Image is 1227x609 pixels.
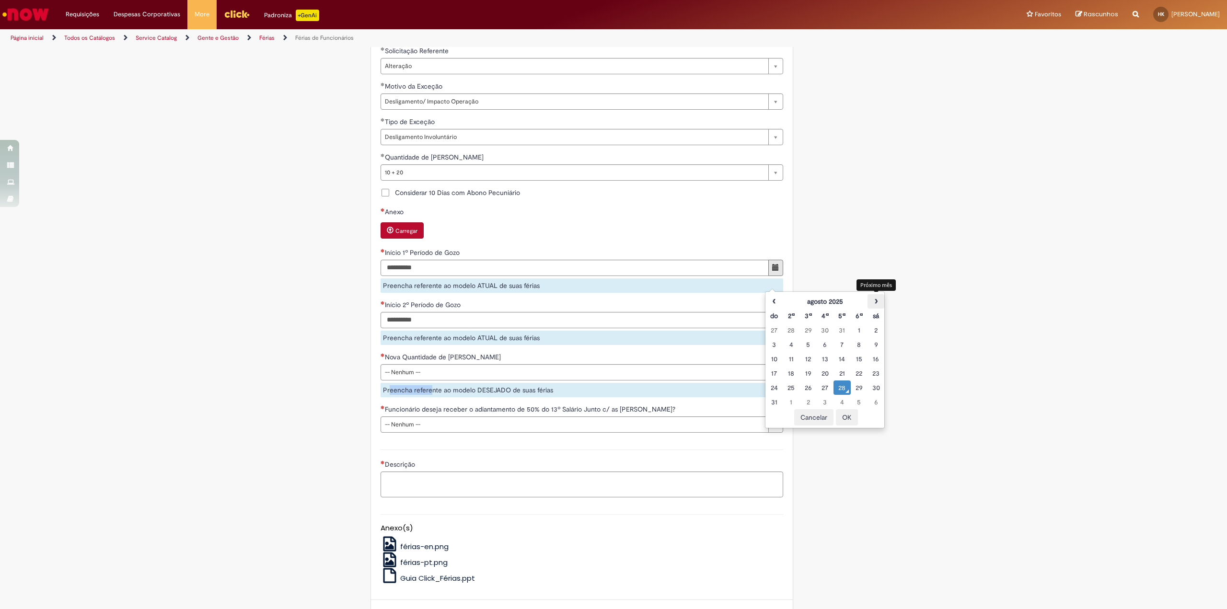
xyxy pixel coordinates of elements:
[870,383,882,392] div: 30 August 2025 Saturday
[114,10,180,19] span: Despesas Corporativas
[400,573,475,583] span: Guia Click_Férias.ppt
[381,383,783,397] div: Preencha referente ao modelo DESEJADO de suas férias
[785,368,797,378] div: 18 August 2025 Monday
[870,325,882,335] div: 02 August 2025 Saturday
[853,340,865,349] div: 08 August 2025 Friday
[857,279,896,290] div: Próximo mês
[381,153,385,157] span: Obrigatório Preenchido
[870,340,882,349] div: 09 August 2025 Saturday
[1035,10,1061,19] span: Favoritos
[833,309,850,323] th: Quinta-feira
[385,460,417,469] span: Descrição
[381,353,385,357] span: Necessários
[819,340,831,349] div: 06 August 2025 Wednesday
[765,294,782,309] th: Mês anterior
[785,340,797,349] div: 04 August 2025 Monday
[385,82,444,91] span: Motivo da Exceção
[853,368,865,378] div: 22 August 2025 Friday
[853,397,865,407] div: 05 September 2025 Friday
[836,354,848,364] div: 14 August 2025 Thursday
[783,294,868,309] th: agosto 2025. Alternar mês
[197,34,239,42] a: Gente e Gestão
[817,309,833,323] th: Quarta-feira
[785,354,797,364] div: 11 August 2025 Monday
[768,325,780,335] div: 27 July 2025 Sunday
[870,397,882,407] div: 06 September 2025 Saturday
[11,34,44,42] a: Página inicial
[381,47,385,51] span: Obrigatório Preenchido
[870,354,882,364] div: 16 August 2025 Saturday
[381,460,385,464] span: Necessários
[1171,10,1220,18] span: [PERSON_NAME]
[381,301,385,305] span: Necessários
[868,294,884,309] th: Próximo mês
[264,10,319,21] div: Padroniza
[385,117,437,126] span: Tipo de Exceção
[819,397,831,407] div: 03 September 2025 Wednesday
[765,309,782,323] th: Domingo
[768,260,783,276] button: Mostrar calendário para Início 1º Período de Gozo
[381,208,385,212] span: Necessários
[836,383,848,392] div: O seletor de data foi aberto.28 August 2025 Thursday
[385,46,451,55] span: Solicitação Referente
[819,354,831,364] div: 13 August 2025 Wednesday
[853,354,865,364] div: 15 August 2025 Friday
[385,165,764,180] span: 10 + 20
[385,353,503,361] span: Nova Quantidade de [PERSON_NAME]
[395,188,520,197] span: Considerar 10 Dias com Abono Pecuniário
[296,10,319,21] p: +GenAi
[836,325,848,335] div: 31 July 2025 Thursday
[768,354,780,364] div: 10 August 2025 Sunday
[395,227,417,235] small: Carregar
[259,34,275,42] a: Férias
[768,368,780,378] div: 17 August 2025 Sunday
[7,29,811,47] ul: Trilhas de página
[836,340,848,349] div: 07 August 2025 Thursday
[224,7,250,21] img: click_logo_yellow_360x200.png
[868,309,884,323] th: Sábado
[802,340,814,349] div: 05 August 2025 Tuesday
[381,524,783,532] h5: Anexo(s)
[836,368,848,378] div: 21 August 2025 Thursday
[385,129,764,145] span: Desligamento Involuntário
[768,383,780,392] div: 24 August 2025 Sunday
[385,94,764,109] span: Desligamento/ Impacto Operação
[836,409,858,425] button: OK
[400,541,449,552] span: férias-en.png
[66,10,99,19] span: Requisições
[400,557,448,567] span: férias-pt.png
[381,222,424,239] button: Carregar anexo de Anexo Required
[385,248,462,257] span: Início 1º Período de Gozo
[381,278,783,293] div: Preencha referente ao modelo ATUAL de suas férias
[381,405,385,409] span: Necessários
[819,383,831,392] div: 27 August 2025 Wednesday
[802,325,814,335] div: 29 July 2025 Tuesday
[1,5,50,24] img: ServiceNow
[799,309,816,323] th: Terça-feira
[195,10,209,19] span: More
[381,118,385,122] span: Obrigatório Preenchido
[295,34,354,42] a: Férias de Funcionários
[785,325,797,335] div: 28 July 2025 Monday
[385,207,405,216] span: Anexo
[851,309,868,323] th: Sexta-feira
[836,397,848,407] div: 04 September 2025 Thursday
[794,409,833,425] button: Cancelar
[1084,10,1118,19] span: Rascunhos
[385,405,677,414] span: Funcionário deseja receber o adiantamento de 50% do 13º Salário Junto c/ as [PERSON_NAME]?
[802,354,814,364] div: 12 August 2025 Tuesday
[385,153,486,161] span: Quantidade de [PERSON_NAME]
[802,383,814,392] div: 26 August 2025 Tuesday
[785,397,797,407] div: 01 September 2025 Monday
[1158,11,1164,17] span: HK
[381,260,769,276] input: Início 1º Período de Gozo
[381,249,385,253] span: Necessários
[381,331,783,345] div: Preencha referente ao modelo ATUAL de suas férias
[381,541,449,552] a: férias-en.png
[819,368,831,378] div: 20 August 2025 Wednesday
[381,312,769,328] input: Início 2º Período de Gozo
[136,34,177,42] a: Service Catalog
[381,82,385,86] span: Obrigatório Preenchido
[765,291,885,428] div: Escolher data
[802,368,814,378] div: 19 August 2025 Tuesday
